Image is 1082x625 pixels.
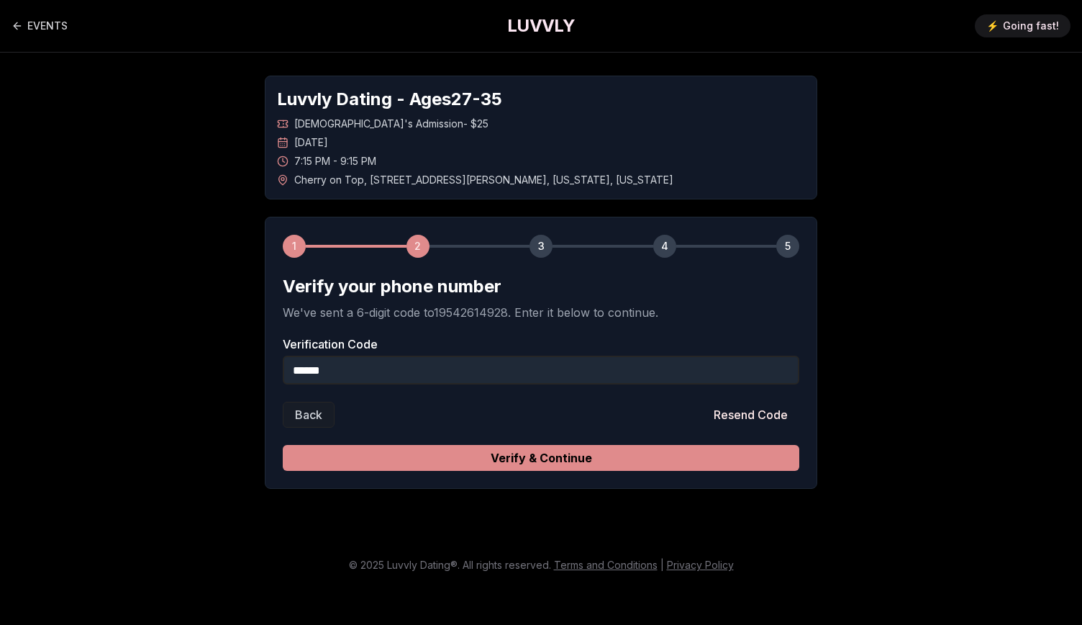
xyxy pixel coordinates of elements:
h1: Luvvly Dating - Ages 27 - 35 [277,88,805,111]
div: 1 [283,235,306,258]
button: Resend Code [702,402,799,428]
span: [DEMOGRAPHIC_DATA]'s Admission - $25 [294,117,488,131]
div: 5 [776,235,799,258]
a: LUVVLY [507,14,575,37]
div: 4 [653,235,676,258]
span: Going fast! [1003,19,1059,33]
a: Back to events [12,12,68,40]
p: We've sent a 6-digit code to 19542614928 . Enter it below to continue. [283,304,799,321]
span: Cherry on Top , [STREET_ADDRESS][PERSON_NAME] , [US_STATE] , [US_STATE] [294,173,673,187]
button: Verify & Continue [283,445,799,471]
a: Terms and Conditions [554,559,658,571]
span: 7:15 PM - 9:15 PM [294,154,376,168]
div: 3 [529,235,553,258]
label: Verification Code [283,338,799,350]
span: ⚡️ [986,19,999,33]
div: 2 [406,235,429,258]
h2: Verify your phone number [283,275,799,298]
span: | [660,559,664,571]
span: [DATE] [294,135,328,150]
a: Privacy Policy [667,559,734,571]
button: Back [283,402,335,428]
